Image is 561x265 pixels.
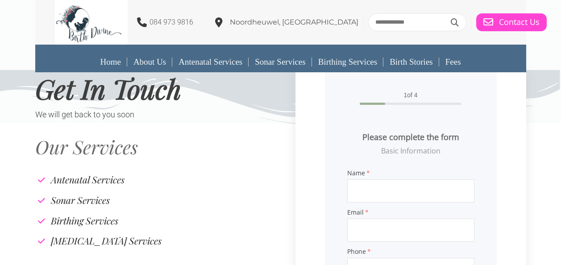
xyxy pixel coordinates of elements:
span: Noordheuwel, [GEOGRAPHIC_DATA] [230,18,358,26]
h4: Sonar Services [51,195,110,205]
h2: Our Services [35,137,295,156]
h4: Birthing Services [51,216,118,225]
h4: Basic Information [347,147,474,154]
p: 084 973 9816 [150,17,193,28]
a: Sonar Services [249,52,312,72]
span: Phone [347,248,474,255]
a: Home [94,52,127,72]
a: Antenatal Services [172,52,249,72]
input: Name [347,179,474,203]
span: Get In Touch [35,70,181,106]
input: Email [347,219,474,242]
span: We will get back to you soon [35,110,134,119]
span: Name [347,170,474,176]
h4: [MEDICAL_DATA] Services [51,236,162,245]
h4: Antenatal Services [51,175,125,184]
span: of 4 [347,92,474,98]
a: Birthing Services [312,52,383,72]
a: Fees [439,52,467,72]
a: About Us [127,52,172,72]
span: 1 [403,91,407,99]
span: Contact Us [499,17,540,27]
a: Birth Stories [383,52,439,72]
span: Email [347,209,474,215]
a: Contact Us [476,13,547,31]
h2: Please complete the form [347,132,474,143]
